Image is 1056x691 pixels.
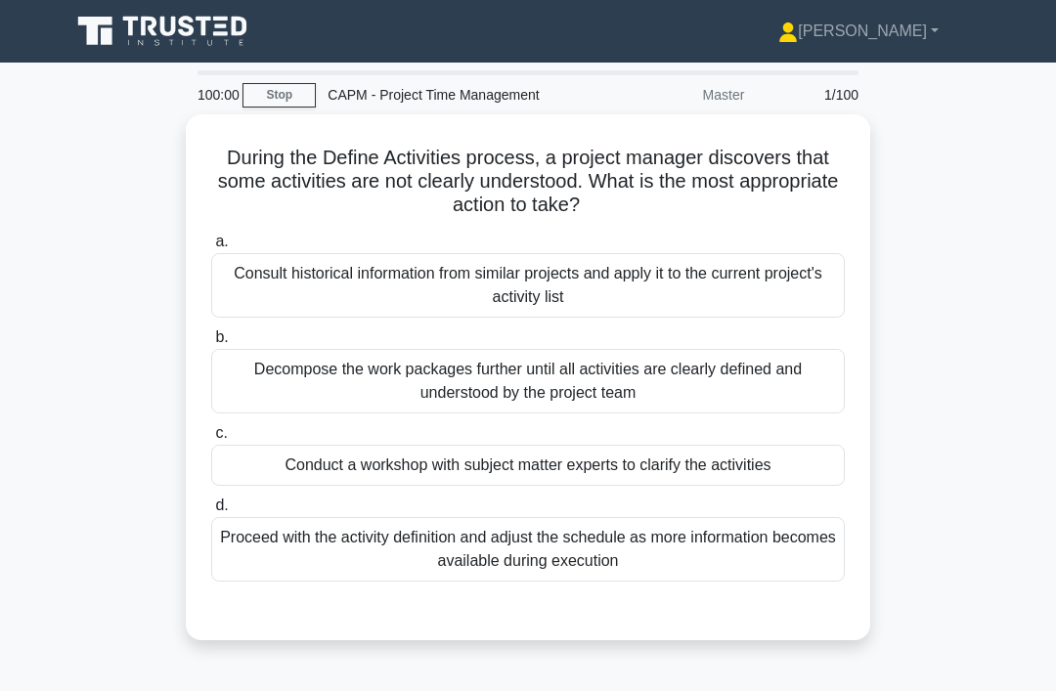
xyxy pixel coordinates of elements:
h5: During the Define Activities process, a project manager discovers that some activities are not cl... [209,146,847,218]
span: c. [215,424,227,441]
div: Consult historical information from similar projects and apply it to the current project's activi... [211,253,845,318]
a: [PERSON_NAME] [731,12,986,51]
div: Decompose the work packages further until all activities are clearly defined and understood by th... [211,349,845,413]
span: a. [215,233,228,249]
div: 1/100 [756,75,870,114]
div: Conduct a workshop with subject matter experts to clarify the activities [211,445,845,486]
span: b. [215,328,228,345]
a: Stop [242,83,316,108]
div: Proceed with the activity definition and adjust the schedule as more information becomes availabl... [211,517,845,582]
div: Master [585,75,756,114]
span: d. [215,497,228,513]
div: CAPM - Project Time Management [316,75,585,114]
div: 100:00 [186,75,242,114]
